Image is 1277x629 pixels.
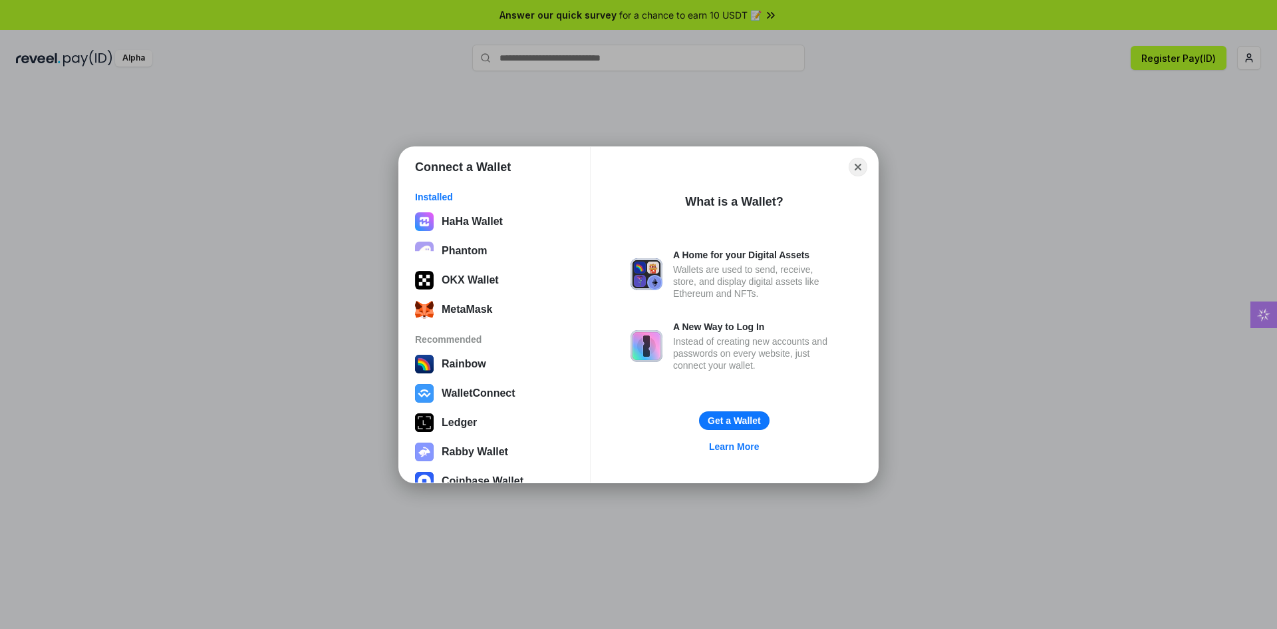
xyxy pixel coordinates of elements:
[415,413,434,432] img: svg+xml,%3Csvg%20xmlns%3D%22http%3A%2F%2Fwww.w3.org%2F2000%2Fsvg%22%20width%3D%2228%22%20height%3...
[415,191,574,203] div: Installed
[411,468,578,495] button: Coinbase Wallet
[442,446,508,458] div: Rabby Wallet
[442,387,515,399] div: WalletConnect
[415,333,574,345] div: Recommended
[673,321,838,333] div: A New Way to Log In
[442,245,487,257] div: Phantom
[415,472,434,491] img: svg+xml,%3Csvg%20width%3D%2228%22%20height%3D%2228%22%20viewBox%3D%220%200%2028%2028%22%20fill%3D...
[442,274,499,286] div: OKX Wallet
[631,258,662,290] img: svg+xml,%3Csvg%20xmlns%3D%22http%3A%2F%2Fwww.w3.org%2F2000%2Fsvg%22%20fill%3D%22none%22%20viewBox...
[849,158,867,176] button: Close
[415,300,434,319] img: svg+xml;base64,PHN2ZyB3aWR0aD0iMzUiIGhlaWdodD0iMzQiIHZpZXdCb3g9IjAgMCAzNSAzNCIgZmlsbD0ibm9uZSIgeG...
[699,411,770,430] button: Get a Wallet
[709,441,759,453] div: Learn More
[411,351,578,377] button: Rainbow
[415,271,434,290] img: 5VZ71FV6L7PA3gg3tXrdQ+DgLhC+75Wq3no69P3MC0NFQpx2lL04Ql9gHK1bRDjsSBIvScBnDTk1WrlGIZBorIDEYJj+rhdgn...
[415,212,434,231] img: czlE1qaAbsgAAACV0RVh0ZGF0ZTpjcmVhdGUAMjAyNC0wNS0wN1QwMzo0NTo1MSswMDowMJbjUeUAAAAldEVYdGRhdGU6bW9k...
[411,380,578,407] button: WalletConnect
[415,384,434,403] img: svg+xml,%3Csvg%20width%3D%2228%22%20height%3D%2228%22%20viewBox%3D%220%200%2028%2028%22%20fill%3D...
[631,330,662,362] img: svg+xml,%3Csvg%20xmlns%3D%22http%3A%2F%2Fwww.w3.org%2F2000%2Fsvg%22%20fill%3D%22none%22%20viewBox...
[411,439,578,465] button: Rabby Wallet
[442,216,503,228] div: HaHa Wallet
[415,443,434,461] img: svg+xml,%3Csvg%20xmlns%3D%22http%3A%2F%2Fwww.w3.org%2F2000%2Fsvg%22%20fill%3D%22none%22%20viewBox...
[415,242,434,260] img: epq2vO3P5aLWl15yRS7Q49p1fHTx2Sgh99jU3kfXv7cnPATIVQHAx5oQs66JWv3SWEjHOsb3kKgmE5WNBxBId7C8gm8wEgOvz...
[411,267,578,294] button: OKX Wallet
[442,304,492,315] div: MetaMask
[673,249,838,261] div: A Home for your Digital Assets
[701,438,767,455] a: Learn More
[411,208,578,235] button: HaHa Wallet
[411,238,578,264] button: Phantom
[442,417,477,429] div: Ledger
[415,159,511,175] h1: Connect a Wallet
[411,409,578,436] button: Ledger
[442,358,486,370] div: Rainbow
[442,475,523,487] div: Coinbase Wallet
[411,296,578,323] button: MetaMask
[708,415,761,427] div: Get a Wallet
[415,355,434,373] img: svg+xml,%3Csvg%20width%3D%22120%22%20height%3D%22120%22%20viewBox%3D%220%200%20120%20120%22%20fil...
[673,335,838,371] div: Instead of creating new accounts and passwords on every website, just connect your wallet.
[673,264,838,300] div: Wallets are used to send, receive, store, and display digital assets like Ethereum and NFTs.
[685,194,783,210] div: What is a Wallet?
